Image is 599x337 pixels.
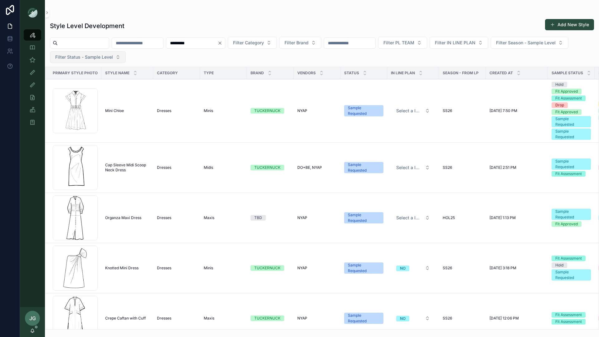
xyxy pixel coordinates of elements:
[552,71,583,76] span: Sample Status
[489,108,544,113] a: [DATE] 7:50 PM
[297,316,307,321] span: NYAP
[552,312,591,325] a: Fit AssessmentFit Assessment
[391,212,435,224] a: Select Button
[105,316,149,321] a: Crepe Caftan with Cuff
[297,165,337,170] a: DO+BE, NYAP
[204,215,214,220] span: Maxis
[400,266,406,271] div: NO
[157,316,196,321] a: Dresses
[254,108,280,114] div: TUCKERNUCK
[297,215,307,220] span: NYAP
[348,162,380,173] div: Sample Requested
[391,262,435,274] button: Select Button
[251,165,290,170] a: TUCKERNUCK
[396,108,422,114] span: Select a IN LINE PLAN
[251,108,290,114] a: TUCKERNUCK
[491,37,568,49] button: Select Button
[217,41,225,46] button: Clear
[204,108,243,113] a: Minis
[251,265,290,271] a: TUCKERNUCK
[297,165,322,170] span: DO+BE, NYAP
[391,162,435,173] a: Select Button
[251,315,290,321] a: TUCKERNUCK
[344,162,383,173] a: Sample Requested
[489,71,513,76] span: Created at
[157,71,178,76] span: Category
[489,266,544,271] a: [DATE] 3:18 PM
[105,215,149,220] a: Organza Maxi Dress
[443,215,482,220] a: HOL25
[297,266,307,271] span: NYAP
[279,37,321,49] button: Select Button
[348,105,380,116] div: Sample Requested
[378,37,427,49] button: Select Button
[443,266,452,271] span: SS26
[391,212,435,223] button: Select Button
[552,256,591,281] a: Fit AssessmentHoldSample Requested
[552,209,591,227] a: Sample RequestedFit Approved
[254,315,280,321] div: TUCKERNUCK
[105,266,139,271] span: Knotted Mini Dress
[383,40,414,46] span: Filter PL TEAM
[348,212,380,223] div: Sample Requested
[228,37,277,49] button: Select Button
[105,266,149,271] a: Knotted Mini Dress
[344,212,383,223] a: Sample Requested
[435,40,475,46] span: Filter IN LINE PLAN
[157,108,196,113] a: Dresses
[157,215,171,220] span: Dresses
[204,165,213,170] span: Midis
[344,262,383,274] a: Sample Requested
[105,108,149,113] a: Mini Chloe
[204,108,213,113] span: Minis
[391,105,435,117] a: Select Button
[555,319,582,325] div: Fit Assessment
[297,108,337,113] a: NYAP
[555,269,587,281] div: Sample Requested
[105,215,141,220] span: Organza Maxi Dress
[204,266,243,271] a: Minis
[297,108,307,113] span: NYAP
[555,95,582,101] div: Fit Assessment
[157,108,171,113] span: Dresses
[489,215,516,220] span: [DATE] 1:13 PM
[396,164,422,171] span: Select a IN LINE PLAN
[105,71,129,76] span: Style Name
[105,316,146,321] span: Crepe Caftan with Cuff
[157,316,171,321] span: Dresses
[204,316,214,321] span: Maxis
[555,256,582,261] div: Fit Assessment
[443,316,452,321] span: SS26
[391,312,435,324] a: Select Button
[254,215,262,221] div: TBD
[254,165,280,170] div: TUCKERNUCK
[489,316,519,321] span: [DATE] 12:06 PM
[204,71,214,76] span: Type
[489,108,517,113] span: [DATE] 7:50 PM
[297,71,316,76] span: Vendors
[251,215,290,221] a: TBD
[50,51,126,63] button: Select Button
[233,40,264,46] span: Filter Category
[545,19,594,30] button: Add New Style
[443,266,482,271] a: SS26
[344,313,383,324] a: Sample Requested
[254,265,280,271] div: TUCKERNUCK
[105,163,149,173] a: Cap Sleeve Midi Scoop Neck Dress
[489,215,544,220] a: [DATE] 1:13 PM
[443,165,452,170] span: SS26
[430,37,488,49] button: Select Button
[344,71,359,76] span: Status
[552,82,591,140] a: HoldFit ApprovedFit AssessmentDropFit ApprovedSample RequestedSample Requested
[391,105,435,116] button: Select Button
[555,82,563,87] div: Hold
[29,315,36,322] span: JG
[297,215,337,220] a: NYAP
[489,165,516,170] span: [DATE] 2:51 PM
[489,266,516,271] span: [DATE] 3:18 PM
[400,316,406,321] div: NO
[204,266,213,271] span: Minis
[53,71,98,76] span: Primary Style Photo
